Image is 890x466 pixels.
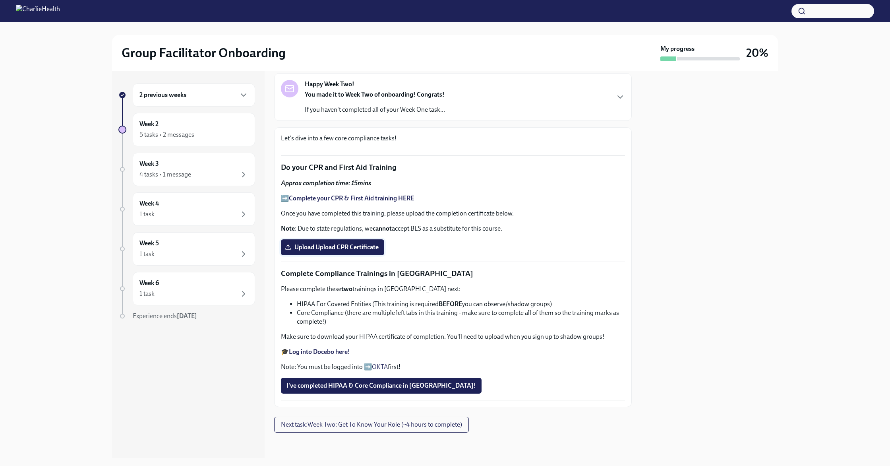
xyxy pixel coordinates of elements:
[281,268,625,279] p: Complete Compliance Trainings in [GEOGRAPHIC_DATA]
[139,279,159,287] h6: Week 6
[281,209,625,218] p: Once you have completed this training, please upload the completion certificate below.
[305,80,354,89] strong: Happy Week Two!
[118,113,255,146] a: Week 25 tasks • 2 messages
[281,285,625,293] p: Please complete these trainings in [GEOGRAPHIC_DATA] next:
[177,312,197,320] strong: [DATE]
[289,348,350,355] a: Log into Docebo here!
[122,45,286,61] h2: Group Facilitator Onboarding
[305,91,445,98] strong: You made it to Week Two of onboarding! Congrats!
[281,194,625,203] p: ➡️
[439,300,462,308] strong: BEFORE
[16,5,60,17] img: CharlieHealth
[139,199,159,208] h6: Week 4
[139,159,159,168] h6: Week 3
[118,272,255,305] a: Week 61 task
[118,192,255,226] a: Week 41 task
[118,232,255,266] a: Week 51 task
[281,421,462,429] span: Next task : Week Two: Get To Know Your Role (~4 hours to complete)
[281,225,295,232] strong: Note
[139,250,155,258] div: 1 task
[139,210,155,219] div: 1 task
[297,300,625,309] li: HIPAA For Covered Entities (This training is required you can observe/shadow groups)
[372,363,388,371] a: OKTA
[118,153,255,186] a: Week 34 tasks • 1 message
[281,162,625,173] p: Do your CPR and First Aid Training
[139,91,186,99] h6: 2 previous weeks
[281,348,625,356] p: 🎓
[305,105,445,114] p: If you haven't completed all of your Week One task...
[746,46,768,60] h3: 20%
[281,179,371,187] strong: Approx completion time: 15mins
[281,134,625,143] p: Let's dive into a few core compliance tasks!
[274,417,469,433] button: Next task:Week Two: Get To Know Your Role (~4 hours to complete)
[133,312,197,320] span: Experience ends
[281,332,625,341] p: Make sure to download your HIPAA certificate of completion. You'll need to upload when you sign u...
[373,225,392,232] strong: cannot
[139,170,191,179] div: 4 tasks • 1 message
[281,363,625,371] p: Note: You must be logged into ➡️ first!
[289,194,414,202] a: Complete your CPR & First Aid training HERE
[139,130,194,139] div: 5 tasks • 2 messages
[286,382,476,390] span: I've completed HIPAA & Core Compliance in [GEOGRAPHIC_DATA]!
[139,239,159,248] h6: Week 5
[286,243,379,251] span: Upload Upload CPR Certificate
[341,285,352,293] strong: two
[139,120,159,128] h6: Week 2
[660,45,695,53] strong: My progress
[281,378,482,394] button: I've completed HIPAA & Core Compliance in [GEOGRAPHIC_DATA]!
[297,309,625,326] li: Core Compliance (there are multiple left tabs in this training - make sure to complete all of the...
[133,83,255,107] div: 2 previous weeks
[281,239,384,255] label: Upload Upload CPR Certificate
[281,224,625,233] p: : Due to state regulations, we accept BLS as a substitute for this course.
[139,289,155,298] div: 1 task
